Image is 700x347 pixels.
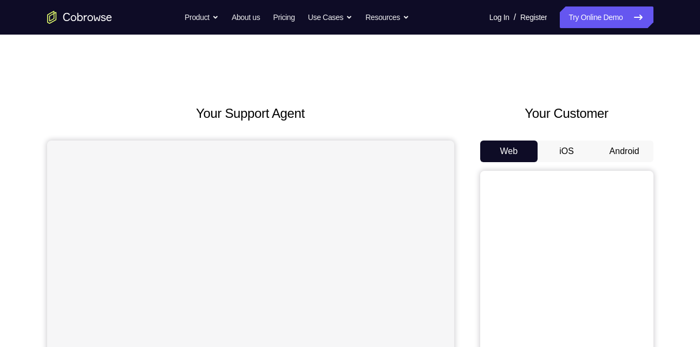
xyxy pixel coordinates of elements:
[514,11,516,24] span: /
[480,104,653,123] h2: Your Customer
[596,141,653,162] button: Android
[520,6,547,28] a: Register
[489,6,509,28] a: Log In
[185,6,219,28] button: Product
[480,141,538,162] button: Web
[47,104,454,123] h2: Your Support Agent
[365,6,409,28] button: Resources
[232,6,260,28] a: About us
[538,141,596,162] button: iOS
[308,6,352,28] button: Use Cases
[560,6,653,28] a: Try Online Demo
[273,6,295,28] a: Pricing
[47,11,112,24] a: Go to the home page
